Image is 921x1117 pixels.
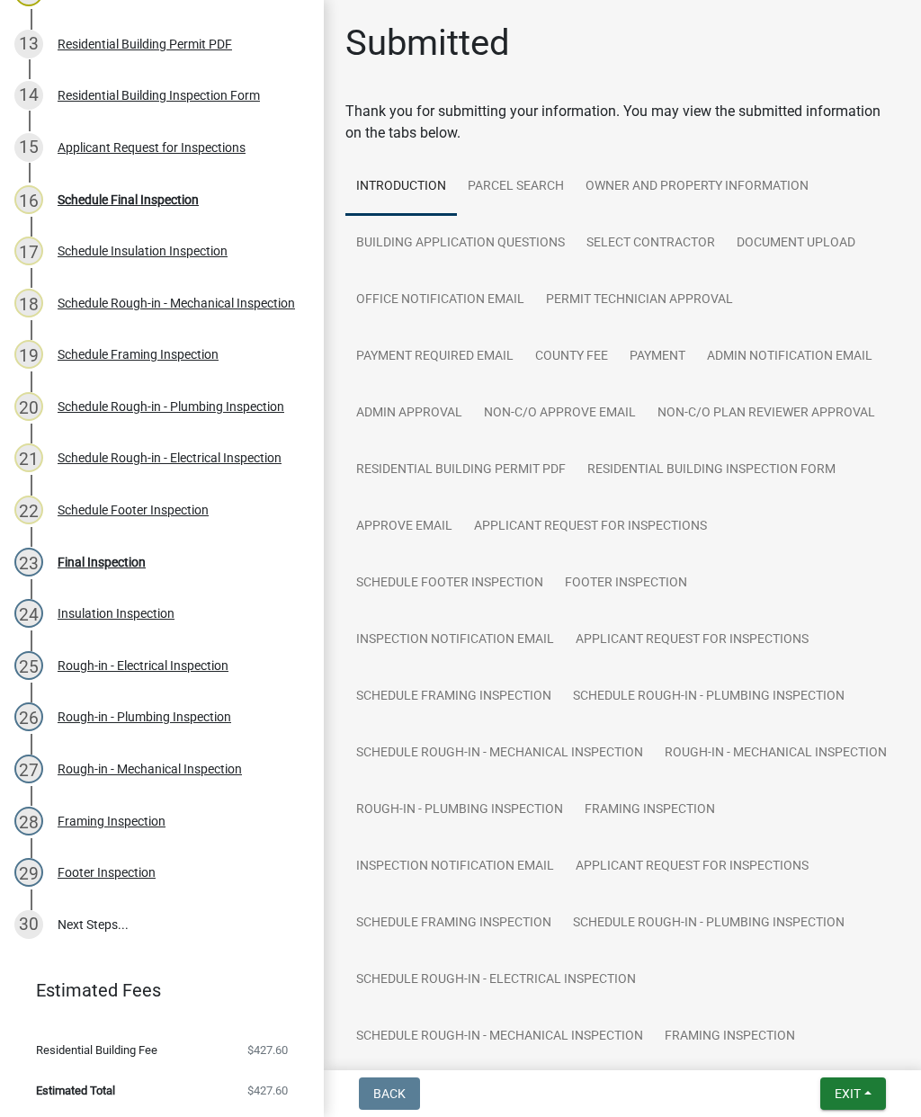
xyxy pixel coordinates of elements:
span: Exit [835,1086,861,1101]
a: Non-C/O Plan Reviewer Approval [647,385,886,442]
div: Residential Building Inspection Form [58,89,260,102]
a: Document Upload [726,215,866,273]
div: 13 [14,30,43,58]
h1: Submitted [345,22,510,65]
span: Residential Building Fee [36,1044,157,1056]
a: Payment [619,328,696,386]
div: Rough-in - Plumbing Inspection [58,710,231,723]
div: 14 [14,81,43,110]
a: Schedule Framing Inspection [345,895,562,952]
a: Owner and Property Information [575,158,819,216]
a: Schedule Framing Inspection [345,668,562,726]
div: 15 [14,133,43,162]
a: Estimated Fees [14,972,295,1008]
a: Schedule Rough-in - Electrical Inspection [345,952,647,1009]
span: Back [373,1086,406,1101]
a: Building Application Questions [345,215,576,273]
a: Schedule Rough-in - Plumbing Inspection [562,895,855,952]
div: 22 [14,496,43,524]
div: 18 [14,289,43,317]
div: Rough-in - Electrical Inspection [58,659,228,672]
a: Schedule Rough-in - Plumbing Inspection [562,668,855,726]
a: Schedule Rough-in - Mechanical Inspection [345,1008,654,1066]
a: Applicant Request for Inspections [463,498,718,556]
a: County Fee [524,328,619,386]
div: Schedule Rough-in - Electrical Inspection [58,451,282,464]
button: Exit [820,1077,886,1110]
div: Final Inspection [58,556,146,568]
div: Schedule Footer Inspection [58,504,209,516]
a: Footer Inspection [554,555,698,612]
div: 26 [14,702,43,731]
div: 24 [14,599,43,628]
div: Insulation Inspection [58,607,174,620]
div: 30 [14,910,43,939]
div: Schedule Framing Inspection [58,348,219,361]
div: 17 [14,237,43,265]
a: Applicant Request for Inspections [565,612,819,669]
div: Thank you for submitting your information. You may view the submitted information on the tabs below. [345,101,899,144]
a: Rough-in - Mechanical Inspection [654,725,898,782]
a: Framing Inspection [574,782,726,839]
a: Permit Technician Approval [535,272,744,329]
div: 27 [14,755,43,783]
div: Framing Inspection [58,815,165,827]
a: Introduction [345,158,457,216]
div: 28 [14,807,43,836]
div: Schedule Insulation Inspection [58,245,228,257]
a: Residential Building Permit PDF [345,442,577,499]
div: Applicant Request for Inspections [58,141,246,154]
button: Back [359,1077,420,1110]
div: Schedule Rough-in - Plumbing Inspection [58,400,284,413]
a: Schedule Rough-in - Mechanical Inspection [345,725,654,782]
a: Approve Email [345,498,463,556]
a: Inspection Notification Email [345,838,565,896]
div: 20 [14,392,43,421]
a: Payment Required Email [345,328,524,386]
div: Schedule Rough-in - Mechanical Inspection [58,297,295,309]
div: 19 [14,340,43,369]
a: Framing Inspection [654,1008,806,1066]
div: 29 [14,858,43,887]
a: Applicant Request for Inspections [565,838,819,896]
div: Residential Building Permit PDF [58,38,232,50]
div: Footer Inspection [58,866,156,879]
a: Admin Notification Email [696,328,883,386]
div: Schedule Final Inspection [58,193,199,206]
a: Parcel search [457,158,575,216]
div: 21 [14,443,43,472]
span: $427.60 [247,1085,288,1096]
div: 23 [14,548,43,576]
a: Residential Building Inspection Form [577,442,846,499]
a: Inspection Notification Email [345,612,565,669]
div: Rough-in - Mechanical Inspection [58,763,242,775]
a: Rough-in - Plumbing Inspection [345,782,574,839]
div: 25 [14,651,43,680]
span: $427.60 [247,1044,288,1056]
a: Select contractor [576,215,726,273]
a: Office Notification Email [345,272,535,329]
span: Estimated Total [36,1085,115,1096]
a: Schedule Footer Inspection [345,555,554,612]
a: Admin Approval [345,385,473,442]
div: 16 [14,185,43,214]
a: Non-C/O Approve Email [473,385,647,442]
